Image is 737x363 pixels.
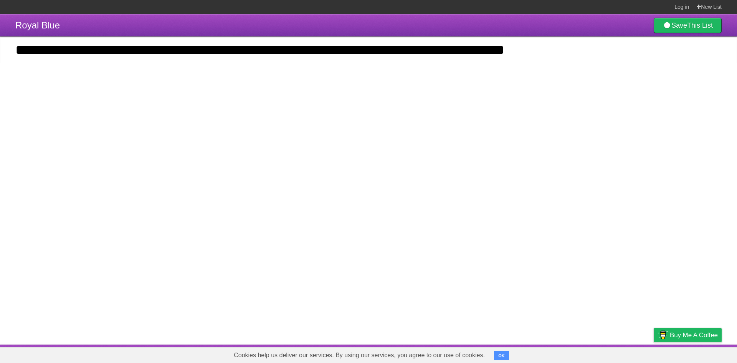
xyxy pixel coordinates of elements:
[654,328,722,342] a: Buy me a coffee
[687,22,713,29] b: This List
[552,346,568,361] a: About
[494,351,509,360] button: OK
[644,346,664,361] a: Privacy
[577,346,608,361] a: Developers
[618,346,635,361] a: Terms
[15,20,60,30] span: Royal Blue
[226,348,492,363] span: Cookies help us deliver our services. By using our services, you agree to our use of cookies.
[673,346,722,361] a: Suggest a feature
[670,328,718,342] span: Buy me a coffee
[654,18,722,33] a: SaveThis List
[658,328,668,341] img: Buy me a coffee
